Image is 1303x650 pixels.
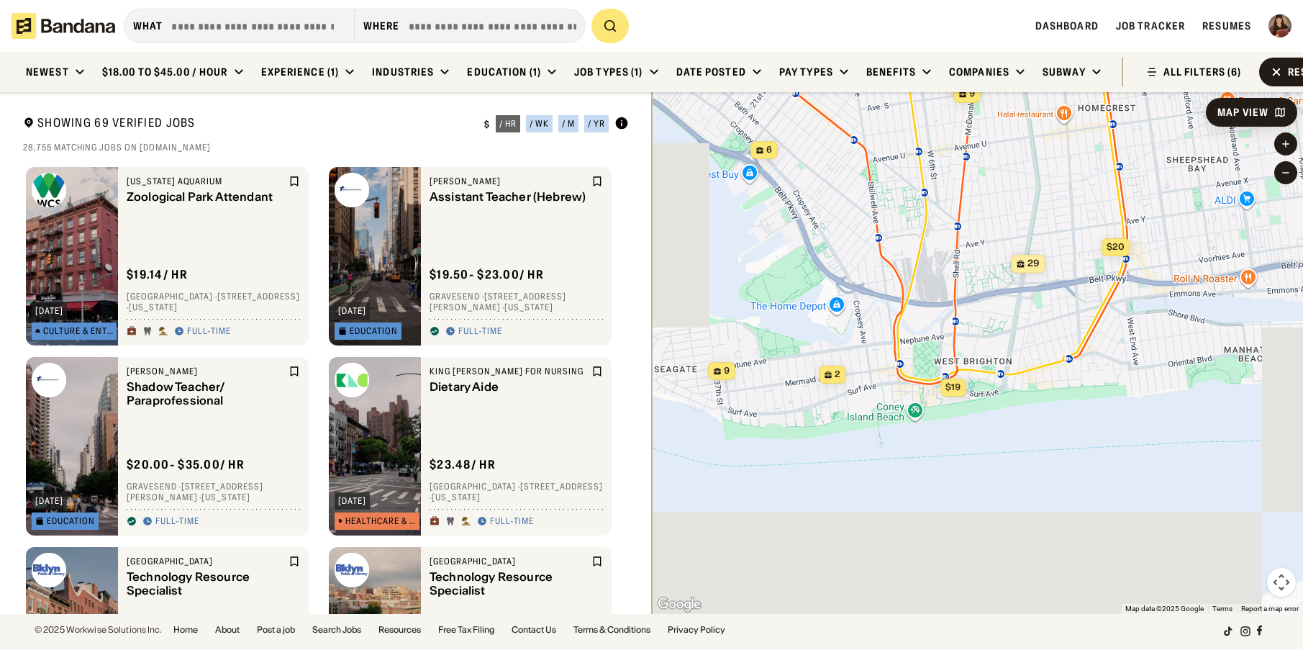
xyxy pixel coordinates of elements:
[430,481,603,503] div: [GEOGRAPHIC_DATA] · [STREET_ADDRESS] · [US_STATE]
[945,382,961,392] span: $19
[173,626,198,634] a: Home
[588,119,605,128] div: / yr
[1217,107,1268,117] div: Map View
[127,380,286,407] div: Shadow Teacher/ Paraprofessional
[668,626,725,634] a: Privacy Policy
[1035,19,1099,32] a: Dashboard
[32,173,66,207] img: New York Aquarium logo
[438,626,494,634] a: Free Tax Filing
[430,176,589,187] div: [PERSON_NAME]
[127,291,300,313] div: [GEOGRAPHIC_DATA] · [STREET_ADDRESS] · [US_STATE]
[155,516,199,528] div: Full-time
[430,570,589,597] div: Technology Resource Specialist
[127,556,286,567] div: [GEOGRAPHIC_DATA]
[378,626,421,634] a: Resources
[345,517,415,525] div: Healthcare & Mental Health
[676,66,746,78] div: Date Posted
[127,570,286,597] div: Technology Resource Specialist
[1268,14,1291,37] img: Profile photo
[949,66,1009,78] div: Companies
[23,115,473,133] div: Showing 69 Verified Jobs
[458,326,502,338] div: Full-time
[350,327,398,335] div: Education
[187,326,231,338] div: Full-time
[866,66,916,78] div: Benefits
[32,363,66,397] img: Magen David Yeshivah logo
[562,119,575,128] div: / m
[127,366,286,377] div: [PERSON_NAME]
[127,481,300,503] div: Gravesend · [STREET_ADDRESS][PERSON_NAME] · [US_STATE]
[12,13,115,39] img: Bandana logotype
[133,19,163,32] div: what
[430,190,589,204] div: Assistant Teacher (Hebrew)
[724,365,730,377] span: 9
[779,66,833,78] div: Pay Types
[1241,605,1299,613] a: Report a map error
[1202,19,1251,32] a: Resumes
[574,66,643,78] div: Job Types (1)
[1043,66,1086,78] div: Subway
[655,595,703,614] img: Google
[26,66,69,78] div: Newest
[127,176,286,187] div: [US_STATE] Aquarium
[484,119,490,130] div: $
[35,626,162,634] div: © 2025 Workwise Solutions Inc.
[127,457,245,472] div: $ 20.00 - $35.00 / hr
[47,517,95,525] div: Education
[430,556,589,567] div: [GEOGRAPHIC_DATA]
[430,291,603,313] div: Gravesend · [STREET_ADDRESS][PERSON_NAME] · [US_STATE]
[363,19,400,32] div: Where
[335,173,369,207] img: Magen David Yeshivah logo
[1212,605,1232,613] a: Terms (opens in new tab)
[1107,241,1125,252] span: $20
[512,626,556,634] a: Contact Us
[430,366,589,377] div: King [PERSON_NAME] for Nursing
[430,267,544,282] div: $ 19.50 - $23.00 / hr
[467,66,541,78] div: Education (1)
[127,190,286,204] div: Zoological Park Attendant
[372,66,434,78] div: Industries
[1027,257,1040,270] span: 29
[430,457,496,472] div: $ 23.48 / hr
[312,626,361,634] a: Search Jobs
[573,626,650,634] a: Terms & Conditions
[335,553,369,587] img: Brooklyn Public Library logo
[499,119,517,128] div: / hr
[1125,605,1204,613] span: Map data ©2025 Google
[335,363,369,397] img: King David Center for Nursing logo
[23,161,629,625] div: grid
[766,144,772,156] span: 6
[127,267,188,282] div: $ 19.14 / hr
[1163,67,1242,77] div: ALL FILTERS (6)
[35,307,63,315] div: [DATE]
[23,142,629,153] div: 28,755 matching jobs on [DOMAIN_NAME]
[338,307,366,315] div: [DATE]
[338,497,366,505] div: [DATE]
[102,66,228,78] div: $18.00 to $45.00 / hour
[490,516,534,528] div: Full-time
[655,595,703,614] a: Open this area in Google Maps (opens a new window)
[35,497,63,505] div: [DATE]
[1267,568,1296,597] button: Map camera controls
[969,88,975,100] span: 9
[530,119,549,128] div: / wk
[215,626,240,634] a: About
[32,553,66,587] img: Brooklyn Public Library logo
[835,369,840,381] span: 2
[257,626,295,634] a: Post a job
[430,380,589,394] div: Dietary Aide
[261,66,340,78] div: Experience (1)
[1116,19,1185,32] a: Job Tracker
[43,327,113,335] div: Culture & Entertainment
